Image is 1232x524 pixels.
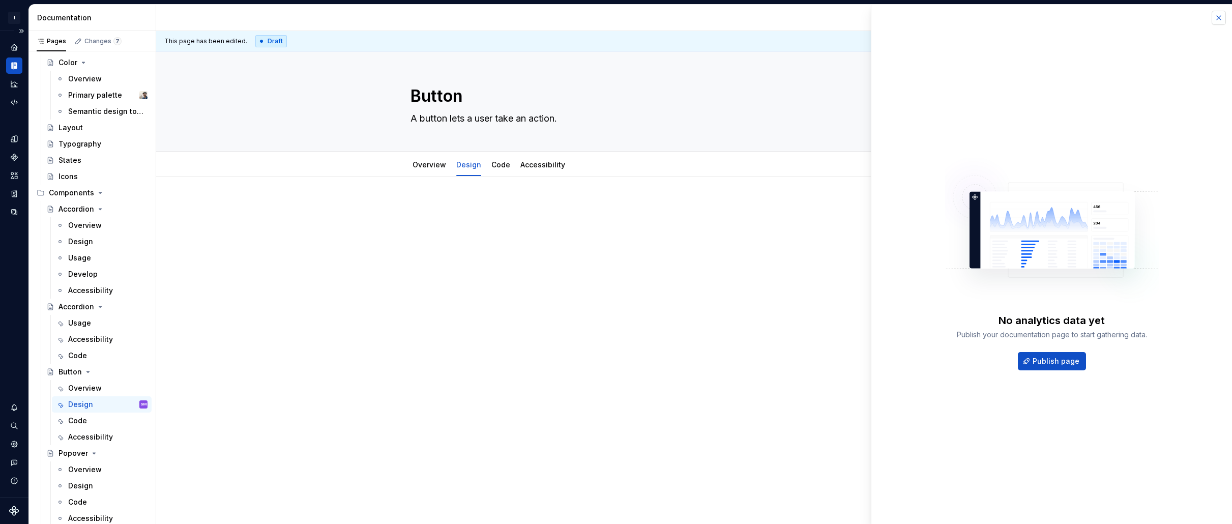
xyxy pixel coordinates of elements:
[6,149,22,165] a: Components
[1018,352,1086,370] button: Publish page
[52,461,152,478] a: Overview
[113,37,122,45] span: 7
[68,497,87,507] div: Code
[68,334,113,344] div: Accessibility
[6,167,22,184] div: Assets
[84,37,122,45] div: Changes
[14,24,28,38] button: Expand sidebar
[52,380,152,396] a: Overview
[58,155,81,165] div: States
[68,318,91,328] div: Usage
[68,351,87,361] div: Code
[58,171,78,182] div: Icons
[8,12,20,24] div: I
[37,13,152,23] div: Documentation
[52,396,152,413] a: DesignSM
[68,383,102,393] div: Overview
[68,513,113,523] div: Accessibility
[49,188,94,198] div: Components
[42,168,152,185] a: Icons
[52,331,152,347] a: Accessibility
[52,315,152,331] a: Usage
[68,74,102,84] div: Overview
[68,253,91,263] div: Usage
[58,204,94,214] div: Accordion
[413,160,446,169] a: Overview
[37,37,66,45] div: Pages
[42,136,152,152] a: Typography
[9,506,19,516] svg: Supernova Logo
[33,185,152,201] div: Components
[52,282,152,299] a: Accessibility
[164,37,247,45] span: This page has been edited.
[52,71,152,87] a: Overview
[6,399,22,416] button: Notifications
[52,87,152,103] a: Primary paletteKaelig Deloumeau
[68,220,102,230] div: Overview
[408,84,793,108] textarea: Button
[255,35,287,47] div: Draft
[68,481,93,491] div: Design
[58,448,88,458] div: Popover
[68,432,113,442] div: Accessibility
[52,234,152,250] a: Design
[139,91,148,99] img: Kaelig Deloumeau
[42,152,152,168] a: States
[68,90,122,100] div: Primary palette
[456,160,481,169] a: Design
[52,250,152,266] a: Usage
[6,418,22,434] button: Search ⌘K
[6,76,22,92] a: Analytics
[68,106,145,117] div: Semantic design tokens
[68,399,93,410] div: Design
[520,160,565,169] a: Accessibility
[52,494,152,510] a: Code
[408,154,450,175] div: Overview
[6,204,22,220] a: Data sources
[491,160,510,169] a: Code
[58,139,101,149] div: Typography
[52,103,152,120] a: Semantic design tokens
[6,186,22,202] a: Storybook stories
[52,347,152,364] a: Code
[52,266,152,282] a: Develop
[42,201,152,217] a: Accordion
[68,416,87,426] div: Code
[42,445,152,461] a: Popover
[42,54,152,71] a: Color
[68,237,93,247] div: Design
[58,367,82,377] div: Button
[42,299,152,315] a: Accordion
[6,454,22,471] button: Contact support
[6,57,22,74] a: Documentation
[52,478,152,494] a: Design
[487,154,514,175] div: Code
[6,436,22,452] a: Settings
[2,7,26,28] button: I
[52,413,152,429] a: Code
[52,217,152,234] a: Overview
[58,302,94,312] div: Accordion
[68,269,98,279] div: Develop
[6,94,22,110] a: Code automation
[6,39,22,55] a: Home
[452,154,485,175] div: Design
[68,285,113,296] div: Accessibility
[42,364,152,380] a: Button
[52,429,152,445] a: Accessibility
[6,131,22,147] a: Design tokens
[516,154,569,175] div: Accessibility
[58,57,77,68] div: Color
[42,120,152,136] a: Layout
